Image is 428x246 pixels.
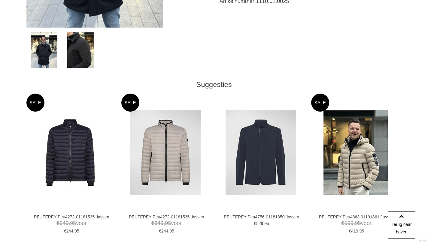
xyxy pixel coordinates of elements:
a: PEUTEREY Peu4272-01181535 Jassen [125,214,208,220]
span: 244 [161,229,168,233]
span: , [358,229,360,233]
span: € [151,220,154,226]
span: , [68,220,70,226]
span: 95 [355,220,361,226]
a: PEUTEREY Peu4756-01181850 Jassen [220,214,303,220]
span: € [341,220,345,226]
a: PEUTEREY Peu4272-01181535 Jassen [30,214,113,220]
a: PEUTEREY Peu4863 01191861 Jassen [315,214,398,220]
img: peuterey-peu5573-01191942-jassen [67,32,94,68]
span: , [168,229,169,233]
span: € [349,229,351,233]
img: PEUTEREY Peu4272-01181535 Jassen [130,110,201,195]
span: 95 [165,220,171,226]
span: voor [125,220,208,227]
a: Divide [419,237,426,244]
span: voor [30,220,113,227]
span: 95 [74,229,79,233]
span: 95 [70,220,76,226]
span: 349 [59,220,68,226]
span: 95 [264,221,269,226]
img: PEUTEREY Peu4272-01181535 Jassen [35,117,106,188]
span: 95 [169,229,174,233]
img: PEUTEREY Peu4863 01191861 Jassen [323,110,388,195]
span: 244 [66,229,73,233]
span: € [159,229,161,233]
span: 95 [359,229,364,233]
span: 349 [154,220,163,226]
span: 529 [256,221,263,226]
img: PEUTEREY Peu4756-01181850 Jassen [226,110,296,195]
a: Terug naar boven [388,211,415,238]
span: , [354,220,355,226]
span: , [163,220,165,226]
div: Suggesties [26,80,402,89]
span: € [56,220,59,226]
span: € [254,221,256,226]
span: 419 [351,229,358,233]
img: peuterey-peu5573-01191942-jassen [31,32,57,68]
span: voor [315,220,398,227]
span: 599 [345,220,354,226]
span: , [73,229,74,233]
span: € [64,229,66,233]
span: , [263,221,264,226]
